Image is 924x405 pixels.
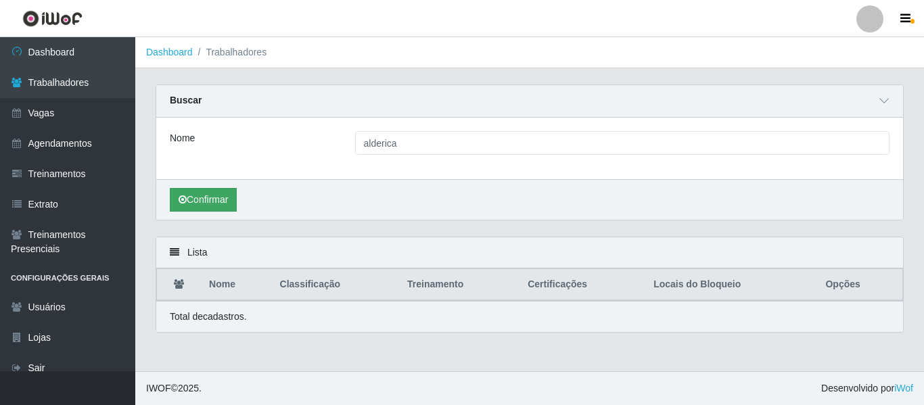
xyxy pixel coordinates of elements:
[170,95,202,105] strong: Buscar
[193,45,267,59] li: Trabalhadores
[645,269,817,301] th: Locais do Bloqueio
[146,381,202,396] span: © 2025 .
[170,188,237,212] button: Confirmar
[519,269,645,301] th: Certificações
[22,10,83,27] img: CoreUI Logo
[894,383,913,394] a: iWof
[399,269,519,301] th: Treinamento
[146,383,171,394] span: IWOF
[817,269,902,301] th: Opções
[355,131,890,155] input: Digite o Nome...
[821,381,913,396] span: Desenvolvido por
[170,310,247,324] p: Total de cadastros.
[156,237,903,268] div: Lista
[170,131,195,145] label: Nome
[272,269,400,301] th: Classificação
[201,269,271,301] th: Nome
[146,47,193,57] a: Dashboard
[135,37,924,68] nav: breadcrumb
